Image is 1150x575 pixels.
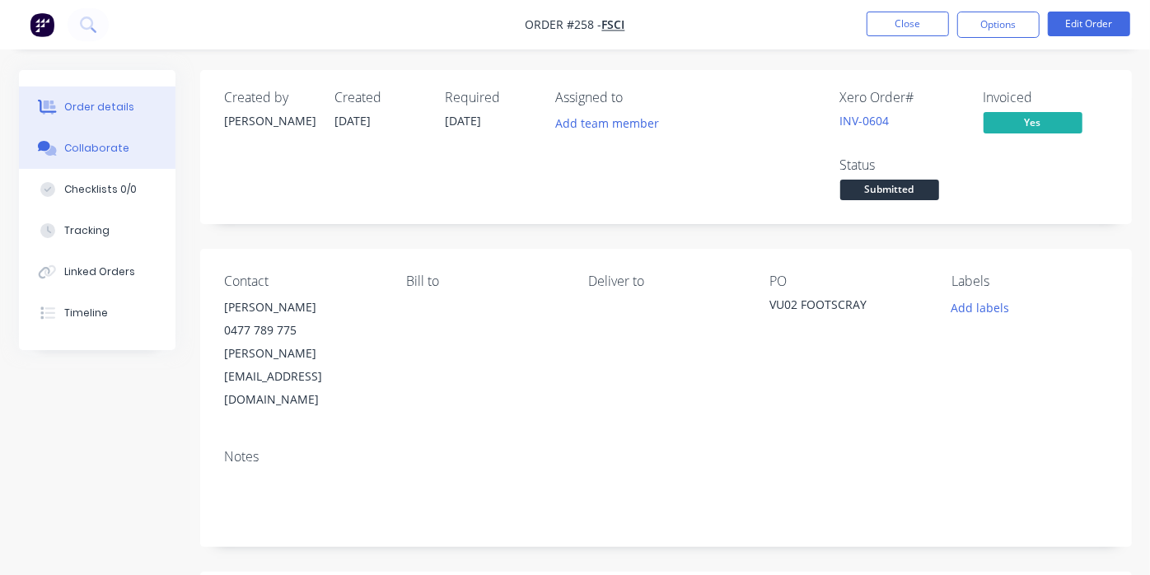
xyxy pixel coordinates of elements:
button: Submitted [840,180,939,204]
button: Close [867,12,949,36]
div: Required [446,90,536,105]
button: Checklists 0/0 [19,169,175,210]
button: Linked Orders [19,251,175,292]
a: INV-0604 [840,113,890,129]
div: Created by [225,90,316,105]
div: PO [769,273,925,289]
div: 0477 789 775 [225,319,381,342]
div: Timeline [64,306,108,320]
a: FSCI [602,17,625,33]
button: Add team member [556,112,668,134]
button: Collaborate [19,128,175,169]
button: Options [957,12,1040,38]
button: Add labels [942,296,1018,318]
div: Order details [64,100,134,115]
span: Yes [984,112,1082,133]
button: Timeline [19,292,175,334]
img: Factory [30,12,54,37]
div: Bill to [406,273,562,289]
span: Order #258 - [526,17,602,33]
button: Tracking [19,210,175,251]
div: Assigned to [556,90,721,105]
div: Notes [225,449,1107,465]
div: [PERSON_NAME]0477 789 775[PERSON_NAME][EMAIL_ADDRESS][DOMAIN_NAME] [225,296,381,411]
div: Xero Order # [840,90,964,105]
div: Invoiced [984,90,1107,105]
button: Edit Order [1048,12,1130,36]
div: [PERSON_NAME] [225,296,381,319]
span: [DATE] [446,113,482,129]
div: Deliver to [588,273,744,289]
div: Checklists 0/0 [64,182,137,197]
div: VU02 FOOTSCRAY [769,296,925,319]
span: [DATE] [335,113,372,129]
div: Labels [951,273,1107,289]
div: [PERSON_NAME][EMAIL_ADDRESS][DOMAIN_NAME] [225,342,381,411]
div: Created [335,90,426,105]
div: Collaborate [64,141,129,156]
span: Submitted [840,180,939,200]
div: Tracking [64,223,110,238]
div: Status [840,157,964,173]
div: Linked Orders [64,264,135,279]
button: Add team member [546,112,667,134]
div: Contact [225,273,381,289]
div: [PERSON_NAME] [225,112,316,129]
button: Order details [19,86,175,128]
